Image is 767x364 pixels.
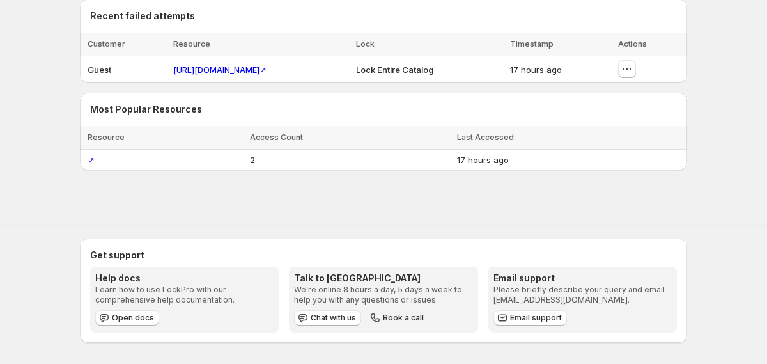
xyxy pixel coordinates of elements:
span: Guest [88,65,111,75]
span: Resource [173,39,210,49]
span: Last Accessed [457,132,514,142]
h2: Get support [90,249,677,262]
h3: Talk to [GEOGRAPHIC_DATA] [294,272,472,285]
h3: Email support [493,272,672,285]
span: Resource [88,132,125,142]
a: ↗ [88,155,95,165]
p: Learn how to use LockPro with our comprehensive help documentation. [95,285,274,305]
span: Access Count [250,132,303,142]
button: Chat with us [294,310,361,326]
a: Open docs [95,310,159,326]
p: Please briefly describe your query and email [EMAIL_ADDRESS][DOMAIN_NAME]. [493,285,672,305]
h2: Recent failed attempts [90,10,195,22]
h2: Most Popular Resources [90,103,677,116]
span: Actions [618,39,647,49]
button: Book a call [366,310,429,326]
a: [URL][DOMAIN_NAME]↗ [173,65,267,75]
span: Chat with us [311,313,356,323]
p: We're online 8 hours a day, 5 days a week to help you with any questions or issues. [294,285,472,305]
span: Timestamp [510,39,554,49]
span: Open docs [112,313,154,323]
td: 2 [246,150,454,171]
span: Customer [88,39,125,49]
span: 17 hours ago [457,155,509,165]
span: Email support [510,313,562,323]
span: Lock [356,39,375,49]
a: Email support [493,310,567,326]
span: 17 hours ago [510,65,562,75]
span: Lock Entire Catalog [356,65,433,75]
h3: Help docs [95,272,274,285]
span: Book a call [383,313,424,323]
